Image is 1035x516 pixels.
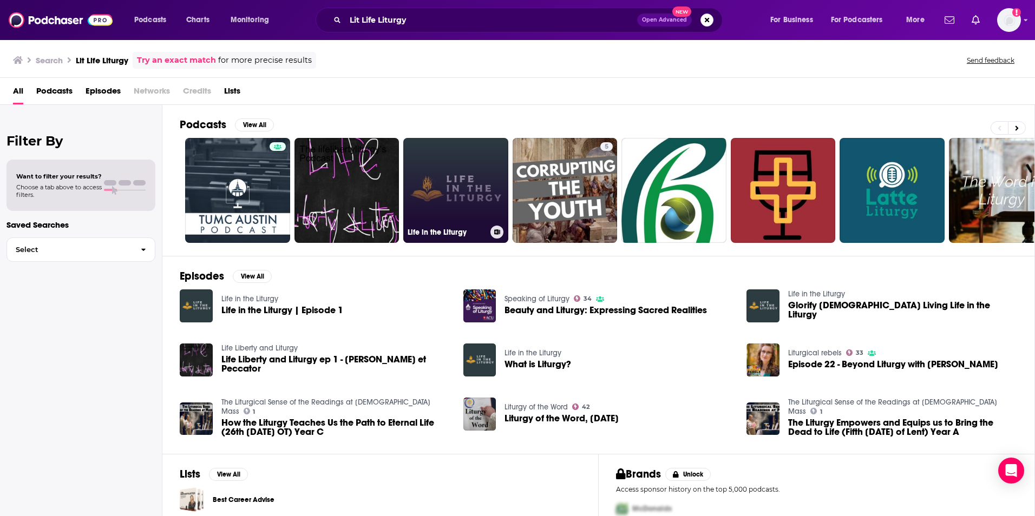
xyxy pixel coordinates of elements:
[746,289,779,322] img: Glorify God Living Life in the Liturgy
[997,8,1021,32] span: Logged in as smacnaughton
[505,294,569,303] a: Speaking of Liturgy
[403,138,508,243] a: Life in the Liturgy
[906,12,925,28] span: More
[213,494,274,506] a: Best Career Advise
[632,504,672,513] span: McDonalds
[221,355,450,373] a: Life Liberty and Liturgy ep 1 - Simul Justus et Peccator
[746,402,779,435] img: The Liturgy Empowers and Equips us to Bring the Dead to Life (Fifth Sunday of Lent) Year A
[605,142,608,153] span: 5
[616,485,1017,493] p: Access sponsor history on the top 5,000 podcasts.
[13,82,23,104] a: All
[224,82,240,104] a: Lists
[770,12,813,28] span: For Business
[134,82,170,104] span: Networks
[134,12,166,28] span: Podcasts
[180,467,248,481] a: ListsView All
[899,11,938,29] button: open menu
[997,8,1021,32] img: User Profile
[505,414,619,423] span: Liturgy of the Word, [DATE]
[233,270,272,283] button: View All
[180,402,213,435] img: How the Liturgy Teaches Us the Path to Eternal Life (26th Sunday OT) Year C
[600,142,613,151] a: 5
[16,173,102,180] span: Want to filter your results?
[180,289,213,322] img: Life in the Liturgy | Episode 1
[180,118,226,131] h2: Podcasts
[6,133,155,149] h2: Filter By
[505,414,619,423] a: Liturgy of the Word, August 16th
[36,55,63,65] h3: Search
[180,269,224,283] h2: Episodes
[831,12,883,28] span: For Podcasters
[223,11,283,29] button: open menu
[616,467,661,481] h2: Brands
[6,220,155,230] p: Saved Searches
[788,360,998,369] a: Episode 22 - Beyond Liturgy with Danae Ashley
[7,246,132,253] span: Select
[221,355,450,373] span: Life Liberty and Liturgy ep 1 - [PERSON_NAME] et Peccator
[763,11,827,29] button: open menu
[231,12,269,28] span: Monitoring
[788,289,845,299] a: Life in the Liturgy
[665,468,711,481] button: Unlock
[408,228,486,237] h3: Life in the Liturgy
[183,82,211,104] span: Credits
[253,409,255,414] span: 1
[505,306,707,315] a: Beauty and Liturgy: Expressing Sacred Realities
[209,468,248,481] button: View All
[997,8,1021,32] button: Show profile menu
[824,11,899,29] button: open menu
[513,138,618,243] a: 5
[180,343,213,376] img: Life Liberty and Liturgy ep 1 - Simul Justus et Peccator
[463,289,496,322] img: Beauty and Liturgy: Expressing Sacred Realities
[788,418,1017,436] span: The Liturgy Empowers and Equips us to Bring the Dead to Life (Fifth [DATE] of Lent) Year A
[820,409,822,414] span: 1
[746,343,779,376] img: Episode 22 - Beyond Liturgy with Danae Ashley
[846,349,863,356] a: 33
[180,269,272,283] a: EpisodesView All
[672,6,692,17] span: New
[36,82,73,104] a: Podcasts
[810,408,822,414] a: 1
[788,301,1017,319] a: Glorify God Living Life in the Liturgy
[856,350,863,355] span: 33
[9,10,113,30] a: Podchaser - Follow, Share and Rate Podcasts
[574,295,592,302] a: 34
[584,296,592,301] span: 34
[637,14,692,27] button: Open AdvancedNew
[642,17,687,23] span: Open Advanced
[463,343,496,376] img: What is Liturgy?
[235,118,274,131] button: View All
[788,418,1017,436] a: The Liturgy Empowers and Equips us to Bring the Dead to Life (Fifth Sunday of Lent) Year A
[221,306,343,315] span: Life in the Liturgy | Episode 1
[221,398,430,416] a: The Liturgical Sense of the Readings at Catholic Mass
[244,408,256,414] a: 1
[86,82,121,104] a: Episodes
[572,403,589,410] a: 42
[137,54,216,67] a: Try an exact match
[582,405,589,409] span: 42
[345,11,637,29] input: Search podcasts, credits, & more...
[1012,8,1021,17] svg: Add a profile image
[788,398,997,416] a: The Liturgical Sense of the Readings at Catholic Mass
[940,11,959,29] a: Show notifications dropdown
[505,360,571,369] a: What is Liturgy?
[179,11,216,29] a: Charts
[180,487,204,512] a: Best Career Advise
[967,11,984,29] a: Show notifications dropdown
[964,56,1018,65] button: Send feedback
[505,402,568,412] a: Liturgy of the Word
[127,11,180,29] button: open menu
[180,467,200,481] h2: Lists
[221,343,298,353] a: Life Liberty and Liturgy
[221,418,450,436] span: How the Liturgy Teaches Us the Path to Eternal Life (26th [DATE] OT) Year C
[463,398,496,431] a: Liturgy of the Word, August 16th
